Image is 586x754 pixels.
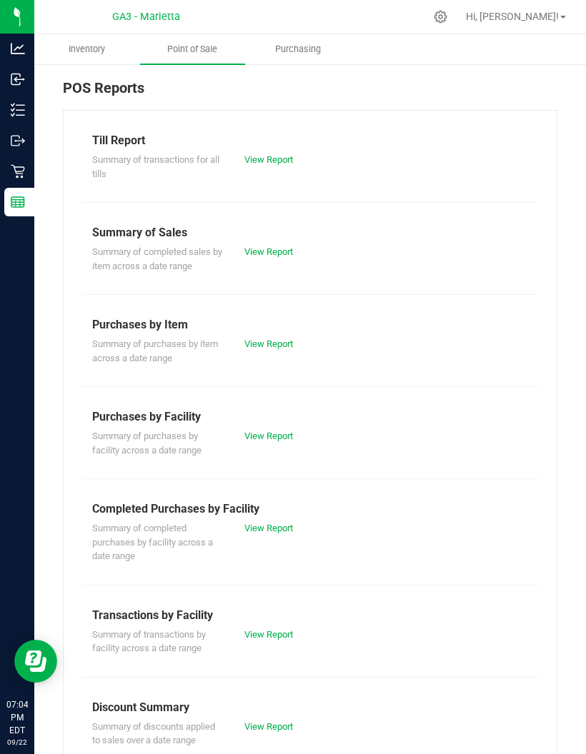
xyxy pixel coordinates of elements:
[112,11,180,23] span: GA3 - Marietta
[244,523,293,533] a: View Report
[245,34,351,64] a: Purchasing
[244,721,293,732] a: View Report
[92,338,218,363] span: Summary of purchases by item across a date range
[92,154,219,179] span: Summary of transactions for all tills
[11,164,25,179] inline-svg: Retail
[11,195,25,209] inline-svg: Reports
[92,721,215,746] span: Summary of discounts applied to sales over a date range
[244,431,293,441] a: View Report
[148,43,237,56] span: Point of Sale
[244,154,293,165] a: View Report
[92,501,528,518] div: Completed Purchases by Facility
[256,43,340,56] span: Purchasing
[6,698,28,737] p: 07:04 PM EDT
[466,11,559,22] span: Hi, [PERSON_NAME]!
[92,523,213,561] span: Summary of completed purchases by facility across a date range
[92,246,222,271] span: Summary of completed sales by item across a date range
[92,431,202,456] span: Summary of purchases by facility across a date range
[92,132,528,149] div: Till Report
[34,34,140,64] a: Inventory
[92,408,528,426] div: Purchases by Facility
[63,77,557,110] div: POS Reports
[92,629,206,654] span: Summary of transactions by facility across a date range
[14,640,57,683] iframe: Resource center
[11,103,25,117] inline-svg: Inventory
[92,224,528,241] div: Summary of Sales
[140,34,246,64] a: Point of Sale
[49,43,124,56] span: Inventory
[244,246,293,257] a: View Report
[92,607,528,624] div: Transactions by Facility
[244,338,293,349] a: View Report
[432,10,450,24] div: Manage settings
[92,699,528,716] div: Discount Summary
[6,737,28,748] p: 09/22
[92,316,528,333] div: Purchases by Item
[11,134,25,148] inline-svg: Outbound
[11,72,25,86] inline-svg: Inbound
[11,41,25,56] inline-svg: Analytics
[244,629,293,640] a: View Report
